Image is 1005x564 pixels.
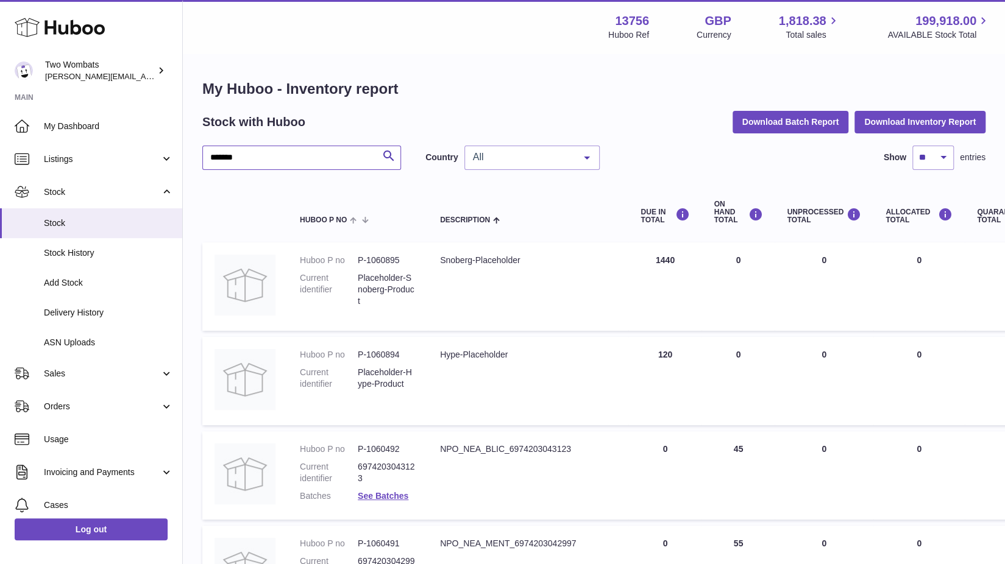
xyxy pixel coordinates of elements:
strong: 13756 [615,13,649,29]
td: 0 [873,242,965,331]
span: 1,818.38 [779,13,826,29]
span: [PERSON_NAME][EMAIL_ADDRESS][PERSON_NAME][DOMAIN_NAME] [45,71,310,81]
h2: Stock with Huboo [202,114,305,130]
div: DUE IN TOTAL [641,208,689,224]
div: ALLOCATED Total [886,208,953,224]
span: Stock [44,186,160,198]
dd: 6974203043123 [358,461,416,484]
a: Log out [15,518,168,540]
span: Usage [44,434,173,445]
span: Invoicing and Payments [44,467,160,478]
td: 0 [701,242,775,331]
div: Two Wombats [45,59,155,82]
td: 0 [628,431,701,520]
img: product image [215,255,275,315]
a: 199,918.00 AVAILABLE Stock Total [887,13,990,41]
span: entries [960,152,985,163]
span: Add Stock [44,277,173,289]
span: ASN Uploads [44,337,173,348]
span: Stock [44,217,173,229]
div: NPO_NEA_BLIC_6974203043123 [440,443,616,455]
dt: Current identifier [300,367,358,390]
button: Download Batch Report [733,111,849,133]
td: 0 [775,431,873,520]
h1: My Huboo - Inventory report [202,79,985,99]
a: 1,818.38 Total sales [779,13,840,41]
span: Orders [44,401,160,412]
td: 0 [873,337,965,425]
label: Show [884,152,906,163]
td: 120 [628,337,701,425]
img: product image [215,349,275,410]
td: 0 [701,337,775,425]
div: UNPROCESSED Total [787,208,861,224]
span: Total sales [786,29,840,41]
img: product image [215,443,275,504]
span: 199,918.00 [915,13,976,29]
dt: Current identifier [300,461,358,484]
dt: Huboo P no [300,538,358,549]
span: Huboo P no [300,216,347,224]
div: Snoberg-Placeholder [440,255,616,266]
td: 0 [873,431,965,520]
td: 45 [701,431,775,520]
td: 0 [775,242,873,331]
td: 1440 [628,242,701,331]
dd: Placeholder-Snoberg-Product [358,272,416,307]
span: Description [440,216,490,224]
span: AVAILABLE Stock Total [887,29,990,41]
dt: Batches [300,490,358,502]
dt: Huboo P no [300,443,358,455]
dd: P-1060895 [358,255,416,266]
span: My Dashboard [44,121,173,132]
div: Hype-Placeholder [440,349,616,361]
span: Cases [44,499,173,511]
dt: Current identifier [300,272,358,307]
div: Huboo Ref [608,29,649,41]
div: NPO_NEA_MENT_6974203042997 [440,538,616,549]
dt: Huboo P no [300,349,358,361]
span: All [470,151,575,163]
span: Sales [44,368,160,379]
span: Listings [44,153,160,165]
td: 0 [775,337,873,425]
a: See Batches [358,491,408,501]
span: Delivery History [44,307,173,319]
strong: GBP [705,13,731,29]
div: Currency [697,29,731,41]
dd: P-1060491 [358,538,416,549]
button: Download Inventory Report [854,111,985,133]
img: adam.randall@twowombats.com [15,62,33,80]
dd: P-1060492 [358,443,416,455]
span: Stock History [44,247,173,259]
div: ON HAND Total [714,200,762,225]
dd: P-1060894 [358,349,416,361]
dt: Huboo P no [300,255,358,266]
dd: Placeholder-Hype-Product [358,367,416,390]
label: Country [425,152,458,163]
